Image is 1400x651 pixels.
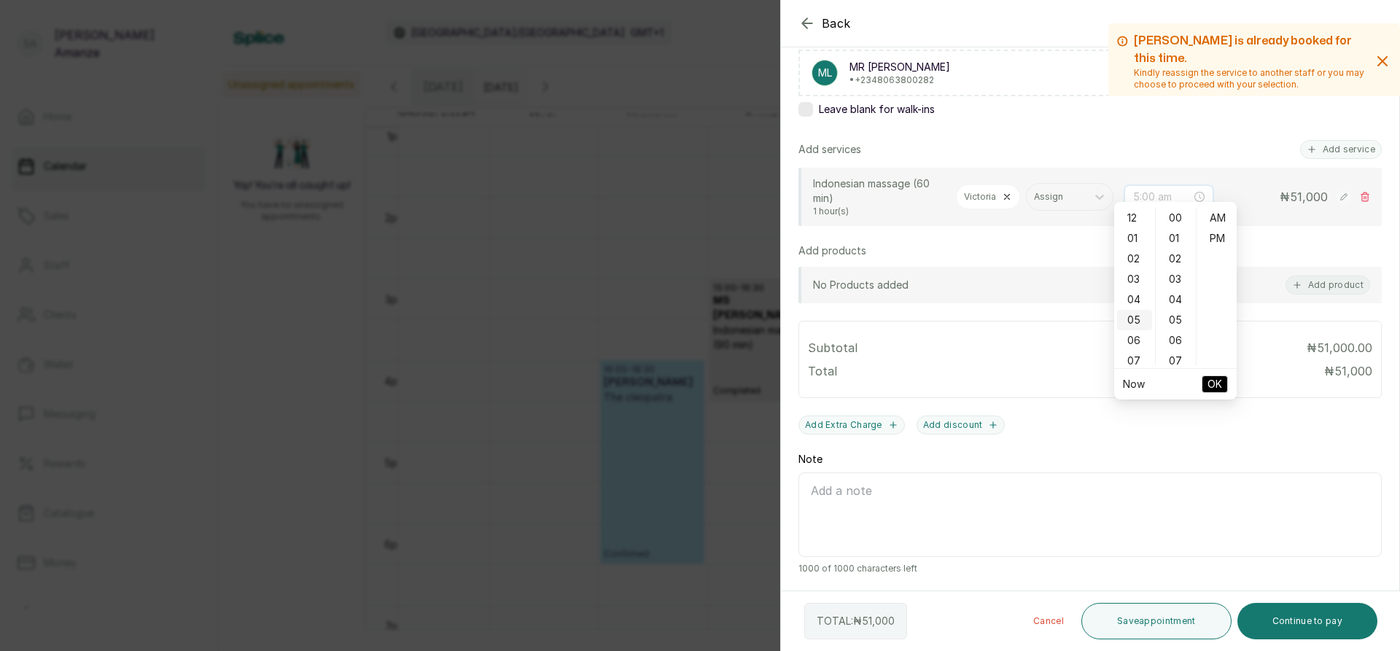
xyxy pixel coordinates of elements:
p: MR [PERSON_NAME] [849,60,950,74]
p: Subtotal [808,339,857,356]
div: 04 [1159,289,1194,310]
p: Total [808,362,837,380]
a: Now [1123,378,1145,390]
button: Continue to pay [1237,603,1378,639]
p: Add services [798,142,861,157]
div: 02 [1117,249,1152,269]
div: 03 [1117,269,1152,289]
div: 02 [1159,249,1194,269]
div: 03 [1159,269,1194,289]
div: 00 [1159,208,1194,228]
button: OK [1202,375,1228,393]
div: PM [1199,228,1234,249]
div: 06 [1117,330,1152,351]
p: 1 hour(s) [813,206,944,217]
div: 07 [1117,351,1152,371]
label: Note [798,452,822,467]
p: Victoria [964,191,996,203]
p: • +234 8063800282 [849,74,950,86]
span: 51,000 [1334,364,1372,378]
p: Kindly reassign the service to another staff or you may choose to proceed with your selection. [1134,67,1368,90]
button: Add discount [917,416,1006,434]
p: TOTAL: ₦ [817,614,895,628]
p: ₦ [1280,188,1328,206]
div: AM [1199,208,1234,228]
span: Leave blank for walk-ins [819,102,935,117]
button: Add service [1300,140,1382,159]
button: Add product [1286,276,1370,295]
div: 06 [1159,330,1194,351]
button: Cancel [1022,603,1076,639]
p: ₦ [1324,362,1372,380]
h2: [PERSON_NAME] is already booked for this time. [1134,32,1368,67]
span: 51,000 [1290,190,1328,204]
input: Select time [1133,189,1191,205]
button: Back [798,15,851,32]
div: 07 [1159,351,1194,371]
div: 01 [1117,228,1152,249]
p: No Products added [813,278,909,292]
p: ₦51,000.00 [1307,339,1372,356]
span: 51,000 [862,615,895,627]
p: Indonesian massage (60 min) [813,176,944,206]
div: 04 [1117,289,1152,310]
button: Add Extra Charge [798,416,905,434]
div: 01 [1159,228,1194,249]
button: Saveappointment [1081,603,1232,639]
div: 05 [1117,310,1152,330]
p: Add products [798,243,866,258]
span: Back [822,15,851,32]
p: ML [818,66,832,80]
span: 1000 of 1000 characters left [798,563,1382,574]
div: 12 [1117,208,1152,228]
div: 05 [1159,310,1194,330]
